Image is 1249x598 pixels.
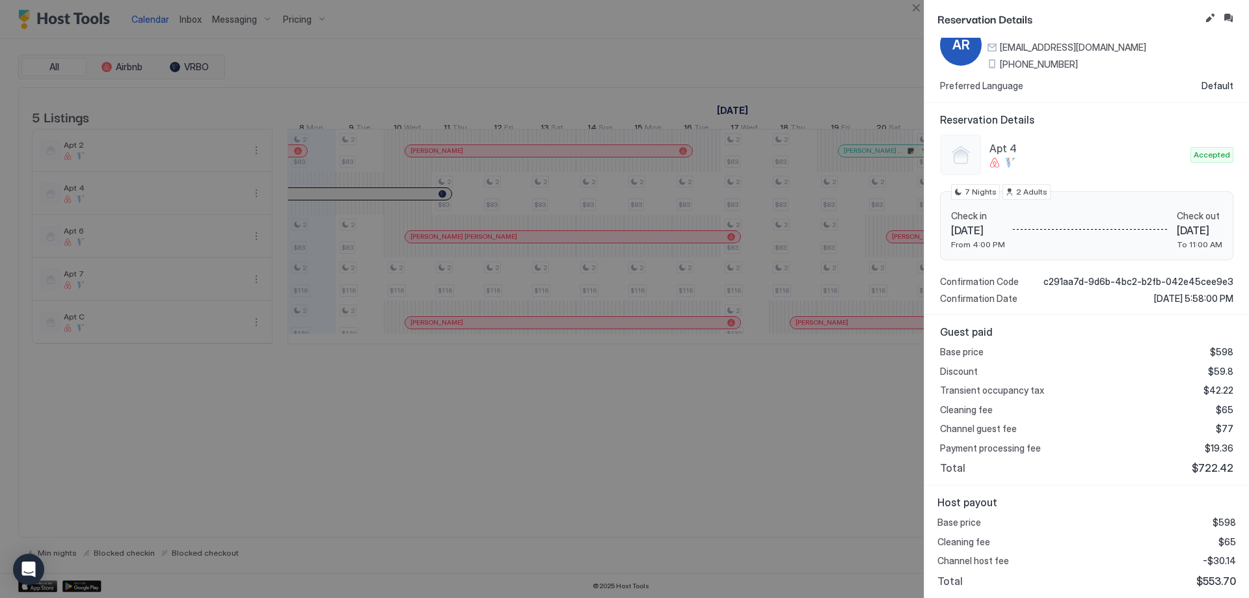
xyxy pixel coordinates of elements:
span: $42.22 [1203,385,1233,396]
span: Check out [1177,210,1222,222]
span: To 11:00 AM [1177,239,1222,249]
span: $65 [1216,404,1233,416]
span: Discount [940,366,978,377]
span: From 4:00 PM [951,239,1005,249]
span: Host payout [937,496,1236,509]
span: Base price [940,346,984,358]
span: Reservation Details [937,10,1200,27]
span: Cleaning fee [940,404,993,416]
span: $598 [1210,346,1233,358]
span: Reservation Details [940,113,1233,126]
span: 2 Adults [1016,186,1047,198]
span: $722.42 [1192,461,1233,474]
span: 7 Nights [965,186,997,198]
span: Default [1202,80,1233,92]
span: [PHONE_NUMBER] [1000,59,1078,70]
span: Total [937,575,963,588]
button: Edit reservation [1202,10,1218,26]
span: [DATE] [1177,224,1222,237]
span: Check in [951,210,1005,222]
div: Open Intercom Messenger [13,554,44,585]
span: Cleaning fee [937,536,990,548]
span: AR [952,35,970,55]
span: Confirmation Code [940,276,1019,288]
span: Channel guest fee [940,423,1017,435]
span: [EMAIL_ADDRESS][DOMAIN_NAME] [1000,42,1146,53]
span: Guest paid [940,325,1233,338]
span: $59.8 [1208,366,1233,377]
span: $77 [1216,423,1233,435]
span: Accepted [1194,149,1230,161]
span: Apt 4 [989,142,1185,155]
span: Channel host fee [937,555,1009,567]
span: c291aa7d-9d6b-4bc2-b2fb-042e45cee9e3 [1043,276,1233,288]
span: $598 [1213,517,1236,528]
span: Preferred Language [940,80,1023,92]
button: Inbox [1220,10,1236,26]
span: Total [940,461,965,474]
span: Transient occupancy tax [940,385,1044,396]
span: $65 [1218,536,1236,548]
span: Payment processing fee [940,442,1041,454]
span: [DATE] 5:58:00 PM [1154,293,1233,305]
span: Base price [937,517,981,528]
span: -$30.14 [1203,555,1236,567]
span: Confirmation Date [940,293,1017,305]
span: [DATE] [951,224,1005,237]
span: $19.36 [1205,442,1233,454]
span: $553.70 [1196,575,1236,588]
